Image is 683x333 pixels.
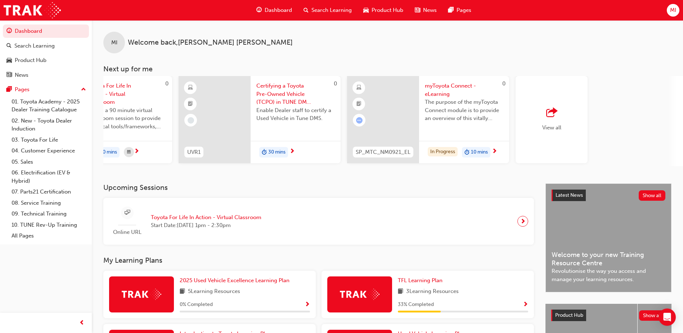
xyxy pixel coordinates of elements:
[127,148,131,157] span: calendar-icon
[4,2,61,18] img: Trak
[552,267,665,283] span: Revolutionise the way you access and manage your learning resources.
[165,80,168,87] span: 0
[555,312,583,318] span: Product Hub
[639,310,666,321] button: Show all
[552,190,665,201] a: Latest NewsShow all
[256,82,335,106] span: Certifying a Toyota Pre-Owned Vehicle (TCPO) in TUNE DMS e-Learning Module
[109,228,145,236] span: Online URL
[356,99,361,109] span: booktick-icon
[15,71,28,79] div: News
[3,39,89,53] a: Search Learning
[180,287,185,296] span: book-icon
[179,76,341,163] a: 0UVR1Certifying a Toyota Pre-Owned Vehicle (TCPO) in TUNE DMS e-Learning ModuleEnable Dealer staf...
[251,3,298,18] a: guage-iconDashboard
[305,302,310,308] span: Show Progress
[9,96,89,115] a: 01. Toyota Academy - 2025 Dealer Training Catalogue
[334,80,337,87] span: 0
[151,213,261,222] span: Toyota For Life In Action - Virtual Classroom
[9,186,89,197] a: 07. Parts21 Certification
[347,76,509,163] a: 0SP_MTC_NM0921_ELmyToyota Connect - eLearningThe purpose of the myToyota Connect module is to pro...
[305,300,310,309] button: Show Progress
[256,6,262,15] span: guage-icon
[471,148,488,156] span: 10 mins
[6,28,12,35] span: guage-icon
[398,287,403,296] span: book-icon
[9,208,89,219] a: 09. Technical Training
[442,3,477,18] a: pages-iconPages
[546,108,557,118] span: outbound-icon
[9,115,89,134] a: 02. New - Toyota Dealer Induction
[187,148,201,156] span: UVR1
[425,98,503,123] span: The purpose of the myToyota Connect module is to provide an overview of this vitally important ne...
[448,6,454,15] span: pages-icon
[639,190,666,201] button: Show all
[125,208,130,217] span: sessionType_ONLINE_URL-icon
[492,148,497,155] span: next-icon
[180,301,213,309] span: 0 % Completed
[6,43,12,49] span: search-icon
[6,86,12,93] span: pages-icon
[3,23,89,83] button: DashboardSearch LearningProduct HubNews
[358,3,409,18] a: car-iconProduct Hub
[3,68,89,82] a: News
[14,42,55,50] div: Search Learning
[556,192,583,198] span: Latest News
[188,117,194,124] span: learningRecordVerb_NONE-icon
[356,148,410,156] span: SP_MTC_NM0921_EL
[188,287,240,296] span: 5 Learning Resources
[340,289,379,300] img: Trak
[3,83,89,96] button: Pages
[423,6,437,14] span: News
[9,145,89,156] a: 04. Customer Experience
[289,148,295,155] span: next-icon
[457,6,471,14] span: Pages
[188,99,193,109] span: booktick-icon
[304,6,309,15] span: search-icon
[356,83,361,93] span: learningResourceType_ELEARNING-icon
[464,148,469,157] span: duration-icon
[9,134,89,146] a: 03. Toyota For Life
[542,124,561,131] span: View all
[6,72,12,79] span: news-icon
[100,148,117,156] span: 90 mins
[659,308,676,326] div: Open Intercom Messenger
[128,39,293,47] span: Welcome back , [PERSON_NAME] [PERSON_NAME]
[428,147,458,157] div: In Progress
[667,4,679,17] button: MI
[9,230,89,241] a: All Pages
[311,6,352,14] span: Search Learning
[9,156,89,168] a: 05. Sales
[151,221,261,230] span: Start Date: [DATE] 1pm - 2:30pm
[3,25,89,38] a: Dashboard
[363,6,369,15] span: car-icon
[81,85,86,94] span: up-icon
[103,256,534,265] h3: My Learning Plans
[552,251,665,267] span: Welcome to your new Training Resource Centre
[516,76,678,166] button: View all
[88,106,166,131] span: This is a 90 minute virtual classroom session to provide practical tools/frameworks, behaviours a...
[9,167,89,186] a: 06. Electrification (EV & Hybrid)
[415,6,420,15] span: news-icon
[188,83,193,93] span: learningResourceType_ELEARNING-icon
[425,82,503,98] span: myToyota Connect - eLearning
[523,302,528,308] span: Show Progress
[298,3,358,18] a: search-iconSearch Learning
[523,300,528,309] button: Show Progress
[9,219,89,231] a: 10. TUNE Rev-Up Training
[111,39,117,47] span: MI
[88,82,166,106] span: Toyota For Life In Action - Virtual Classroom
[256,106,335,123] span: Enable Dealer staff to certify a Used Vehicle in Tune DMS.
[406,287,459,296] span: 3 Learning Resources
[265,6,292,14] span: Dashboard
[670,6,676,14] span: MI
[79,319,85,328] span: prev-icon
[9,197,89,209] a: 08. Service Training
[398,301,434,309] span: 33 % Completed
[356,117,363,124] span: learningRecordVerb_ATTEMPT-icon
[109,204,528,239] a: Online URLToyota For Life In Action - Virtual ClassroomStart Date:[DATE] 1pm - 2:30pm
[372,6,403,14] span: Product Hub
[520,216,526,226] span: next-icon
[103,183,534,192] h3: Upcoming Sessions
